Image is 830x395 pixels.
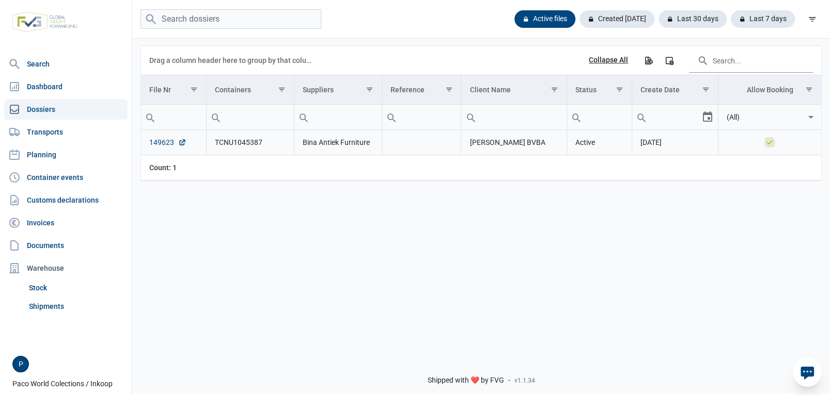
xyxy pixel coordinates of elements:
a: Dossiers [4,99,128,120]
td: [PERSON_NAME] BVBA [461,130,567,155]
input: Filter cell [294,105,382,129]
div: Data grid with 1 rows and 8 columns [141,46,821,180]
div: File Nr Count: 1 [149,162,198,173]
div: Select [701,105,714,129]
input: Search dossiers [140,9,321,29]
div: Search box [382,105,401,129]
span: Show filter options for column 'Status' [616,86,623,93]
div: Allow Booking [746,86,793,94]
div: Suppliers [303,86,334,94]
span: v1.1.34 [514,376,535,385]
input: Filter cell [141,105,206,129]
input: Filter cell [461,105,566,129]
input: Filter cell [632,105,701,129]
td: Bina Antiek Furniture [294,130,382,155]
a: 149623 [149,137,186,147]
td: Active [567,130,632,155]
span: Show filter options for column 'Suppliers' [366,86,373,93]
div: Create Date [640,86,680,94]
td: Column Create Date [632,75,718,105]
a: Container events [4,167,128,188]
td: Filter cell [632,105,718,130]
input: Filter cell [207,105,294,129]
div: Drag a column header here to group by that column [149,52,315,69]
div: Status [575,86,597,94]
div: Data grid toolbar [149,46,813,75]
div: Search box [632,105,651,129]
span: Show filter options for column 'Containers' [278,86,286,93]
input: Filter cell [567,105,632,129]
span: [DATE] [640,138,662,146]
td: Column Allow Booking [718,75,821,105]
a: Documents [4,235,128,256]
input: Filter cell [382,105,461,129]
td: TCNU1045387 [206,130,294,155]
span: - [508,376,510,385]
div: Reference [390,86,425,94]
div: Search box [461,105,480,129]
td: Column Suppliers [294,75,382,105]
div: Search box [207,105,225,129]
div: Warehouse [4,258,128,278]
div: Active files [514,10,575,28]
div: Containers [215,86,251,94]
a: Stock [25,278,128,297]
div: Column Chooser [660,51,679,70]
input: Filter cell [718,105,805,129]
td: Filter cell [718,105,821,130]
div: Created [DATE] [580,10,654,28]
td: Column File Nr [141,75,206,105]
div: Last 30 days [659,10,727,28]
div: Collapse All [589,56,628,65]
div: Client Name [469,86,510,94]
a: Customs declarations [4,190,128,210]
input: Search in the data grid [689,48,813,73]
a: Transports [4,122,128,142]
button: P [12,356,29,372]
td: Filter cell [206,105,294,130]
div: Select [805,105,817,129]
div: filter [803,10,822,28]
div: Search box [141,105,160,129]
a: Shipments [25,297,128,316]
span: Show filter options for column 'File Nr' [190,86,198,93]
a: Search [4,54,128,74]
td: Column Status [567,75,632,105]
img: FVG - Global freight forwarding [8,8,82,36]
div: Search box [294,105,313,129]
td: Filter cell [567,105,632,130]
span: Shipped with ❤️ by FVG [428,376,504,385]
span: Show filter options for column 'Reference' [445,86,452,93]
a: Invoices [4,212,128,233]
td: Column Containers [206,75,294,105]
div: Search box [567,105,586,129]
div: File Nr [149,86,171,94]
td: Column Client Name [461,75,567,105]
a: Dashboard [4,76,128,97]
div: Paco World Colections / Inkoop [12,356,126,389]
div: Export all data to Excel [639,51,657,70]
td: Column Reference [382,75,461,105]
a: Planning [4,144,128,165]
span: Show filter options for column 'Allow Booking' [805,86,813,93]
div: Last 7 days [731,10,795,28]
span: Show filter options for column 'Create Date' [702,86,710,93]
span: Show filter options for column 'Client Name' [551,86,558,93]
